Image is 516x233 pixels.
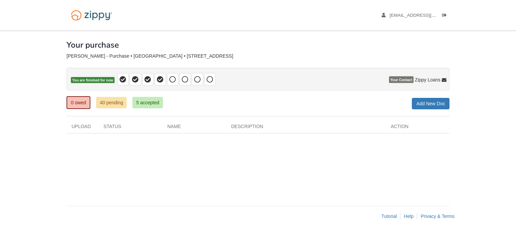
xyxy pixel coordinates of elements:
a: Add New Doc [412,98,449,109]
span: Zippy Loans [415,76,440,83]
img: Logo [67,7,117,24]
span: ang85@me.com [390,13,467,18]
a: 40 pending [96,97,127,108]
a: 5 accepted [132,97,163,108]
a: Help [404,214,414,219]
a: Log out [442,13,449,19]
div: Description [226,123,386,133]
div: [PERSON_NAME] - Purchase • [GEOGRAPHIC_DATA] • [STREET_ADDRESS] [67,53,449,59]
span: You are finished for now [71,77,115,83]
a: 0 owed [67,96,90,109]
div: Status [98,123,162,133]
div: Name [162,123,226,133]
div: Upload [67,123,98,133]
span: Your Contact [389,76,414,83]
a: Privacy & Terms [421,214,455,219]
div: Action [386,123,449,133]
a: Tutorial [381,214,397,219]
div: Signing Ceremony Scheduled [148,56,220,69]
a: edit profile [382,13,467,19]
h1: Your purchase [67,41,119,49]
